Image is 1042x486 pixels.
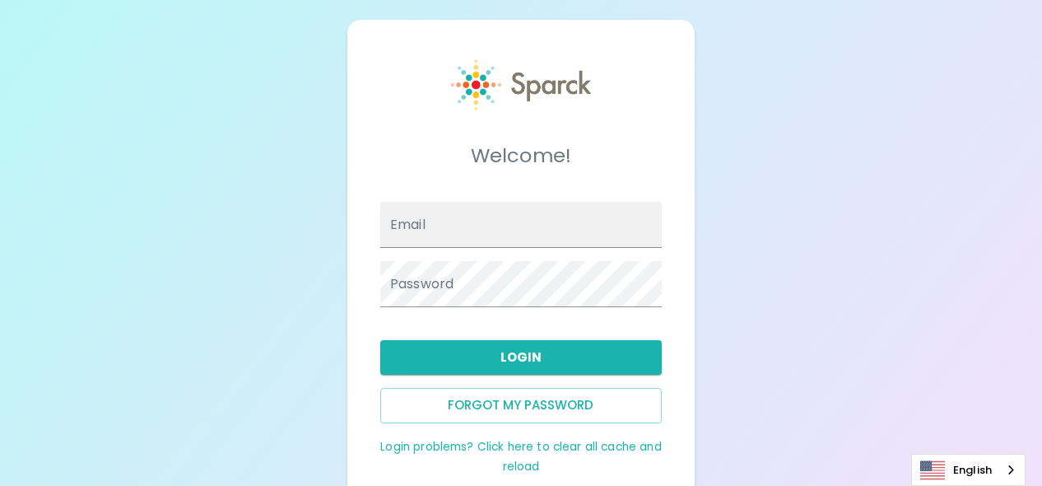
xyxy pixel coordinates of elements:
[380,388,662,423] button: Forgot my password
[451,59,592,110] img: Sparck logo
[380,340,662,375] button: Login
[911,454,1026,486] div: Language
[912,455,1025,485] a: English
[911,454,1026,486] aside: Language selected: English
[380,439,661,474] a: Login problems? Click here to clear all cache and reload
[380,143,662,169] h5: Welcome!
